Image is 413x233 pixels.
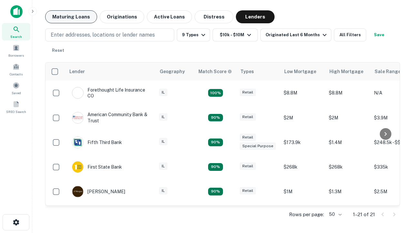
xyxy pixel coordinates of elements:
div: Fifth Third Bank [72,137,122,148]
td: $1M [280,179,326,204]
div: 50 [327,210,343,219]
div: First State Bank [72,161,122,173]
div: Matching Properties: 2, hasApolloMatch: undefined [208,188,223,195]
div: Originated Last 6 Months [266,31,328,39]
iframe: Chat Widget [381,161,413,192]
span: Contacts [10,72,23,77]
div: IL [159,113,167,121]
button: Originations [100,10,144,23]
th: Low Mortgage [280,62,326,81]
div: Special Purpose [240,142,276,150]
button: Reset [48,44,68,57]
span: Borrowers [8,53,24,58]
td: $1.4M [326,130,371,155]
div: Matching Properties: 2, hasApolloMatch: undefined [208,114,223,122]
td: $2M [280,105,326,130]
div: High Mortgage [329,68,363,75]
button: Originated Last 6 Months [260,28,331,41]
th: Lender [65,62,156,81]
div: American Community Bank & Trust [72,112,149,123]
div: Types [240,68,254,75]
div: Retail [240,134,256,141]
h6: Match Score [198,68,231,75]
img: picture [72,137,83,148]
button: Active Loans [147,10,192,23]
td: $7M [326,204,371,228]
td: $268k [280,155,326,179]
td: $8.8M [326,81,371,105]
div: Matching Properties: 4, hasApolloMatch: undefined [208,89,223,97]
button: Distress [195,10,233,23]
th: Capitalize uses an advanced AI algorithm to match your search with the best lender. The match sco... [195,62,237,81]
a: Saved [2,79,30,97]
button: Save your search to get updates of matches that match your search criteria. [369,28,389,41]
div: Retail [240,187,256,194]
img: picture [72,186,83,197]
a: Contacts [2,61,30,78]
td: $1.3M [326,179,371,204]
button: All Filters [334,28,366,41]
div: Geography [160,68,185,75]
a: Search [2,23,30,40]
th: Geography [156,62,195,81]
div: Matching Properties: 2, hasApolloMatch: undefined [208,163,223,171]
div: Matching Properties: 2, hasApolloMatch: undefined [208,139,223,146]
button: Enter addresses, locations or lender names [45,28,174,41]
span: Search [10,34,22,39]
div: Capitalize uses an advanced AI algorithm to match your search with the best lender. The match sco... [198,68,232,75]
td: $8.8M [280,81,326,105]
img: picture [72,112,83,123]
div: [PERSON_NAME] [72,186,125,197]
div: Sale Range [375,68,401,75]
div: IL [159,138,167,145]
img: capitalize-icon.png [10,5,23,18]
div: Forethought Life Insurance CO [72,87,149,99]
div: Retail [240,89,256,96]
div: Low Mortgage [284,68,316,75]
td: $2.7M [280,204,326,228]
div: IL [159,187,167,194]
td: $268k [326,155,371,179]
button: Lenders [236,10,275,23]
th: High Mortgage [326,62,371,81]
th: Types [237,62,280,81]
a: Borrowers [2,42,30,59]
button: 9 Types [177,28,210,41]
span: SREO Search [6,109,26,114]
img: picture [72,161,83,172]
div: Lender [69,68,85,75]
a: SREO Search [2,98,30,116]
p: Enter addresses, locations or lender names [51,31,155,39]
button: Maturing Loans [45,10,97,23]
div: IL [159,89,167,96]
td: $2M [326,105,371,130]
img: picture [72,87,83,98]
p: Rows per page: [289,211,324,218]
div: Retail [240,113,256,121]
span: Saved [12,90,21,95]
p: 1–21 of 21 [353,211,375,218]
div: IL [159,162,167,170]
div: Retail [240,162,256,170]
td: $173.9k [280,130,326,155]
button: $10k - $10M [213,28,258,41]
